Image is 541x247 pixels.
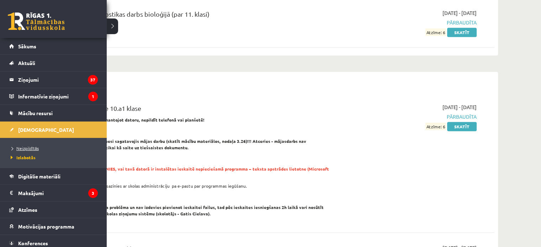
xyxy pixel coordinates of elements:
[18,127,74,133] span: [DEMOGRAPHIC_DATA]
[18,173,60,179] span: Digitālie materiāli
[18,223,74,230] span: Motivācijas programma
[53,138,306,150] strong: Nesāc pildīt ieskaiti, ja neesi sagatavojis mājas darbu (skatīt mācību materiālos, nodaļa 3.26)!!...
[18,110,53,116] span: Mācību resursi
[343,19,477,26] span: Pārbaudīta
[18,43,36,49] span: Sākums
[9,105,98,121] a: Mācību resursi
[9,185,98,201] a: Maksājumi3
[18,71,98,88] legend: Ziņojumi
[9,168,98,184] a: Digitālie materiāli
[343,113,477,120] span: Pārbaudīta
[53,103,332,117] div: Datorika 1. ieskaite 10.a1 klase
[18,240,48,246] span: Konferences
[8,12,65,30] a: Rīgas 1. Tālmācības vidusskola
[53,166,329,178] strong: Pirms ieskaites PĀRLIECINIES, vai tavā datorā ir instalētas ieskaitē nepieciešamā programma – tek...
[447,28,477,37] a: Skatīt
[442,103,477,111] span: [DATE] - [DATE]
[18,206,37,213] span: Atzīmes
[9,122,98,138] a: [DEMOGRAPHIC_DATA]
[18,185,98,201] legend: Maksājumi
[9,154,100,161] a: Izlabotās
[9,202,98,218] a: Atzīmes
[9,145,100,151] a: Neizpildītās
[9,71,98,88] a: Ziņojumi37
[9,145,39,151] span: Neizpildītās
[9,218,98,235] a: Motivācijas programma
[9,38,98,54] a: Sākums
[53,183,332,189] p: Ja Tev nav šīs programmas sazinies ar skolas administrāciju pa e-pastu par programmas iegūšanu.
[442,9,477,17] span: [DATE] - [DATE]
[88,92,98,101] i: 1
[88,75,98,85] i: 37
[9,88,98,104] a: Informatīvie ziņojumi1
[425,123,446,130] span: Atzīme: 6
[9,155,36,160] span: Izlabotās
[447,122,477,131] a: Skatīt
[425,28,446,36] span: Atzīme: 6
[18,60,35,66] span: Aktuāli
[9,55,98,71] a: Aktuāli
[88,188,98,198] i: 3
[53,204,324,216] strong: Ja Tev ir radusies tehniska problēma un nav izdevies pievienot ieskaitei failus, tad pēc ieskaite...
[53,9,332,22] div: 12.a1 klases diagnostikas darbs bioloģijā (par 11. klasi)
[18,88,98,104] legend: Informatīvie ziņojumi
[53,117,205,123] strong: Ieskaite jāpilda, TIKAI izmantojot datoru, nepildīt telefonā vai planšetē!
